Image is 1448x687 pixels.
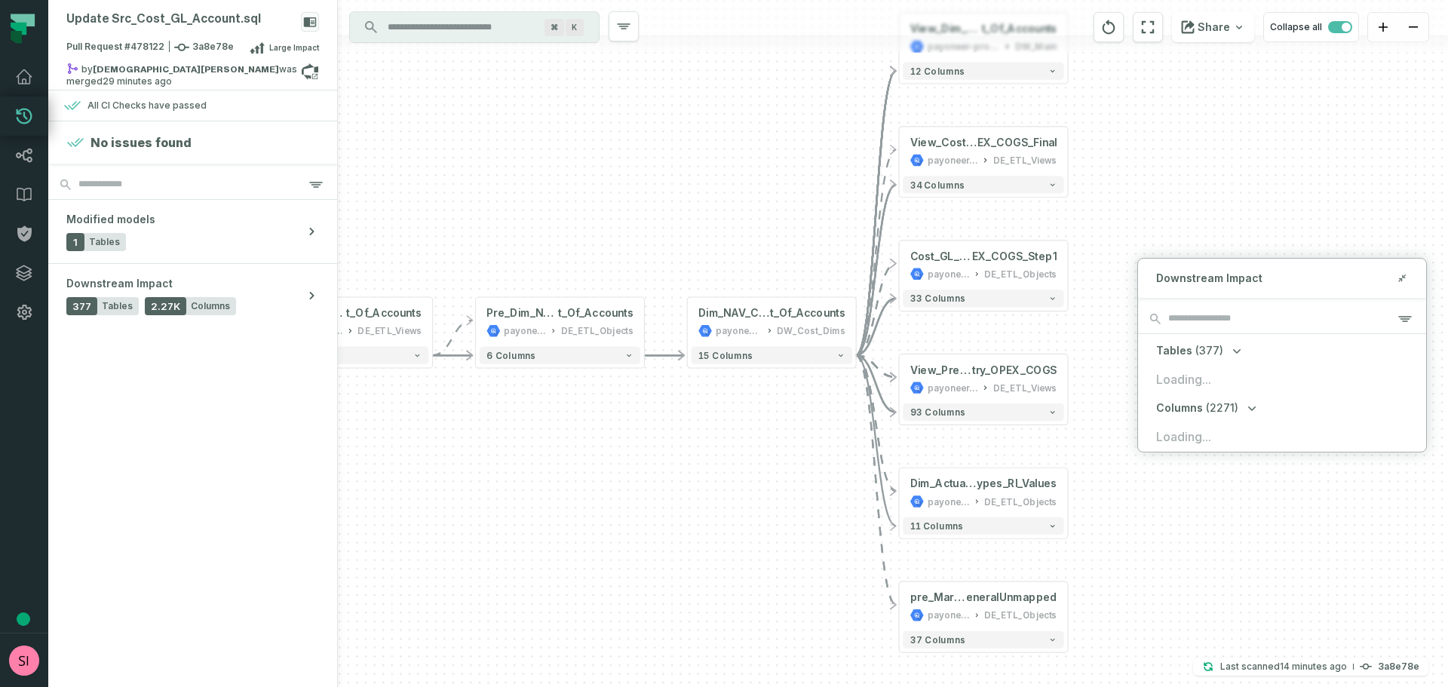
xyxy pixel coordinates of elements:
[561,324,633,338] div: DE_ETL_Objects
[910,250,1057,264] div: Cost_GL_Entry_OPEX_COGS_Step1
[856,355,896,605] g: Edge from 907f514b9365119ab187cf9613377789 to 4c0ce76899f6a4a4320dc0891b2c5bbb
[346,306,422,320] span: t_Of_Accounts
[89,236,120,248] span: Tables
[770,306,845,320] span: t_Of_Accounts
[972,250,1057,264] span: EX_COGS_Step1
[432,320,472,355] g: Edge from 0595bcfb2a863bfd5b47efc6be33af7d to 1ea577bf5b1e36c05ee0c5cc7ae1d45b
[910,179,965,190] span: 34 columns
[486,306,633,320] div: Pre_Dim_NAV_Chart_Of_Accounts
[993,153,1057,167] div: DE_ETL_Views
[856,150,896,356] g: Edge from 907f514b9365119ab187cf9613377789 to 45e7512b3327c7dda927c7b69c1eacad
[1015,39,1057,54] div: DW_Main
[928,39,999,54] div: payoneer-prod-eu-svc-data-016f
[66,63,301,81] div: by was merged
[292,324,342,338] div: payoneer-prod-eu-svc-data-016f
[1368,13,1398,42] button: zoom in
[1280,661,1347,672] relative-time: Sep 8, 2025, 11:20 AM GMT+3
[910,590,966,605] span: pre_Marketing_IrregularOPEX_G
[66,276,173,291] span: Downstream Impact
[1156,370,1408,388] span: Loading...
[698,306,845,320] div: Dim_NAV_Chart_Of_Accounts
[698,350,753,360] span: 15 columns
[66,297,97,315] span: 377
[910,136,1057,150] div: View_Cost_GL_Entry_OPEX_COGS_Final
[910,363,972,378] span: View_Pre_Cost_GL_En
[910,136,977,150] span: View_Cost_GL_Entry_OP
[928,267,970,281] div: payoneer-prod-eu-svc-data-016f
[910,250,972,264] span: Cost_GL_Entry_OP
[1263,12,1359,42] button: Collapse all
[66,12,261,26] div: Update Src_Cost_GL_Account.sql
[1378,662,1419,671] h4: 3a8e78e
[972,363,1057,378] span: try_OPEX_COGS
[910,477,977,491] span: Dim_Actual_Cost_T
[977,136,1057,150] span: EX_COGS_Final
[910,293,965,304] span: 33 columns
[1156,428,1408,446] span: Loading...
[928,381,977,395] div: payoneer-prod-eu-svc-data-016f
[1156,343,1244,358] button: Tables(377)
[1156,400,1259,416] button: Columns(2271)
[145,297,186,315] span: 2.27K
[910,477,1057,491] div: Dim_Actual_Cost_Types_RI_Values
[9,646,39,676] img: avatar of Sivan
[910,363,1057,378] div: View_Pre_Cost_GL_Entry_OPEX_COGS
[910,520,964,531] span: 11 columns
[928,608,970,622] div: payoneer-prod-eu-svc-data-016f
[910,634,965,645] span: 37 columns
[102,300,133,312] span: Tables
[1220,659,1347,674] p: Last scanned
[87,100,207,112] div: All CI Checks have passed
[275,306,422,320] div: View_Dim_NAV_Chart_Of_Accounts
[1172,12,1254,42] button: Share
[66,40,234,55] span: Pull Request #478122 3a8e78e
[93,65,279,74] strong: Shiran Dekel (shirande@payoneer.com)
[1195,343,1223,358] span: (377)
[48,264,337,327] button: Downstream Impact377Tables2.27KColumns
[698,306,770,320] span: Dim_NAV_Char
[1156,400,1203,416] span: Columns
[566,19,584,36] span: Press ⌘ + K to focus the search bar
[558,306,633,320] span: t_Of_Accounts
[856,355,896,491] g: Edge from 907f514b9365119ab187cf9613377789 to 7113a655d9c51cd78dbebdc96631a22d
[191,300,230,312] span: Columns
[910,407,965,418] span: 93 columns
[48,200,337,263] button: Modified models1Tables
[716,324,762,338] div: payoneer-prod-eu-svc-data-016f
[928,153,977,167] div: payoneer-prod-eu-svc-data-016f
[486,350,535,360] span: 6 columns
[928,495,970,509] div: payoneer-prod-eu-svc-data-016f
[977,477,1057,491] span: ypes_RI_Values
[66,212,155,227] span: Modified models
[1156,343,1192,358] span: Tables
[993,381,1057,395] div: DE_ETL_Views
[103,75,172,87] relative-time: Sep 8, 2025, 11:04 AM GMT+3
[1398,13,1428,42] button: zoom out
[910,66,965,76] span: 12 columns
[66,233,84,251] span: 1
[777,324,845,338] div: DW_Cost_Dims
[301,63,319,81] a: View on azure_repos
[269,41,319,54] span: Large Impact
[17,612,30,626] div: Tooltip anchor
[1206,400,1238,416] span: (2271)
[984,267,1057,281] div: DE_ETL_Objects
[984,608,1057,622] div: DE_ETL_Objects
[357,324,422,338] div: DE_ETL_Views
[856,355,896,377] g: Edge from 907f514b9365119ab187cf9613377789 to 1bb0a723f22975818b3ec993ae826b0e
[984,495,1057,509] div: DE_ETL_Objects
[966,590,1057,605] span: eneralUnmapped
[545,19,564,36] span: Press ⌘ + K to focus the search bar
[504,324,546,338] div: payoneer-prod-eu-svc-data-016f
[1156,271,1262,286] span: Downstream Impact
[90,133,192,152] h4: No issues found
[486,306,558,320] span: Pre_Dim_NAV_Char
[910,590,1057,605] div: pre_Marketing_IrregularOPEX_GeneralUnmapped
[1193,658,1428,676] button: Last scanned[DATE] 11:20:30 AM3a8e78e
